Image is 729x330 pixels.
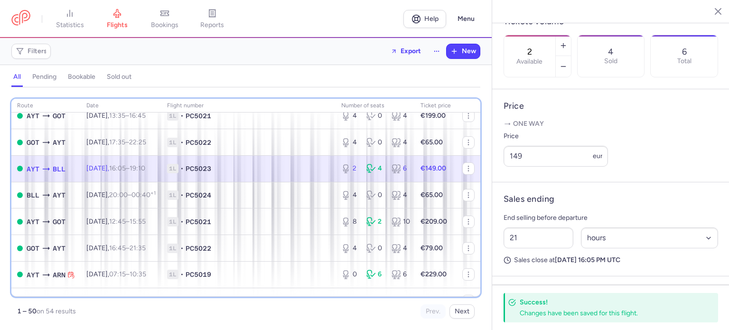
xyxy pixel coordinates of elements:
[186,138,211,147] span: PC5022
[180,111,184,121] span: •
[53,190,65,200] span: AYT
[415,99,457,113] th: Ticket price
[109,270,146,278] span: –
[109,270,126,278] time: 07:15
[186,217,211,226] span: PC5021
[593,152,603,160] span: eur
[32,73,56,81] h4: pending
[53,111,65,121] span: GOT
[131,191,156,199] time: 00:40
[504,131,608,142] label: Price
[604,57,617,65] p: Sold
[161,99,336,113] th: Flight number
[366,190,384,200] div: 0
[13,73,21,81] h4: all
[180,217,184,226] span: •
[341,138,359,147] div: 4
[151,21,178,29] span: bookings
[392,164,409,173] div: 6
[401,47,421,55] span: Export
[17,307,37,315] strong: 1 – 50
[109,164,145,172] span: –
[462,47,476,55] span: New
[341,244,359,253] div: 4
[504,146,608,167] input: ---
[167,217,178,226] span: 1L
[107,73,131,81] h4: sold out
[186,270,211,279] span: PC5019
[167,190,178,200] span: 1L
[53,164,65,174] span: BLL
[424,15,439,22] span: Help
[188,9,236,29] a: reports
[107,21,128,29] span: flights
[56,21,84,29] span: statistics
[86,191,156,199] span: [DATE],
[341,217,359,226] div: 8
[392,217,409,226] div: 10
[341,164,359,173] div: 2
[421,164,446,172] strong: €149.00
[341,190,359,200] div: 4
[167,138,178,147] span: 1L
[109,112,146,120] span: –
[27,111,39,121] span: AYT
[504,227,573,248] input: ##
[167,111,178,121] span: 1L
[504,256,718,264] p: Sales close at
[167,270,178,279] span: 1L
[403,10,446,28] a: Help
[27,270,39,280] span: AYT
[504,194,554,205] h4: Sales ending
[504,212,718,224] p: End selling before departure
[27,217,39,227] span: AYT
[109,191,128,199] time: 20:00
[81,99,161,113] th: date
[449,304,475,319] button: Next
[109,217,146,226] span: –
[384,44,427,59] button: Export
[555,256,620,264] strong: [DATE] 16:05 PM UTC
[366,138,384,147] div: 0
[421,138,443,146] strong: €65.00
[53,270,65,280] span: ARN
[421,304,446,319] button: Prev.
[516,58,542,66] label: Available
[130,217,146,226] time: 15:55
[520,298,697,307] h4: Success!
[68,73,95,81] h4: bookable
[53,217,65,227] span: GOT
[504,119,718,129] p: One way
[186,244,211,253] span: PC5022
[53,243,65,254] span: AYT
[180,164,184,173] span: •
[86,138,146,146] span: [DATE],
[608,47,613,57] p: 4
[504,101,718,112] h4: Price
[141,9,188,29] a: bookings
[53,296,65,306] span: AYT
[421,244,443,252] strong: €79.00
[109,191,156,199] span: –
[366,164,384,173] div: 4
[12,44,50,58] button: Filters
[46,9,93,29] a: statistics
[130,164,145,172] time: 19:10
[682,47,687,57] p: 6
[366,270,384,279] div: 6
[392,244,409,253] div: 4
[180,190,184,200] span: •
[109,138,146,146] span: –
[452,10,480,28] button: Menu
[129,112,146,120] time: 16:45
[109,138,125,146] time: 17:35
[27,137,39,148] span: GOT
[421,112,446,120] strong: €199.00
[186,111,211,121] span: PC5021
[421,270,447,278] strong: €229.00
[341,111,359,121] div: 4
[186,190,211,200] span: PC5024
[366,217,384,226] div: 2
[341,270,359,279] div: 0
[53,137,65,148] span: AYT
